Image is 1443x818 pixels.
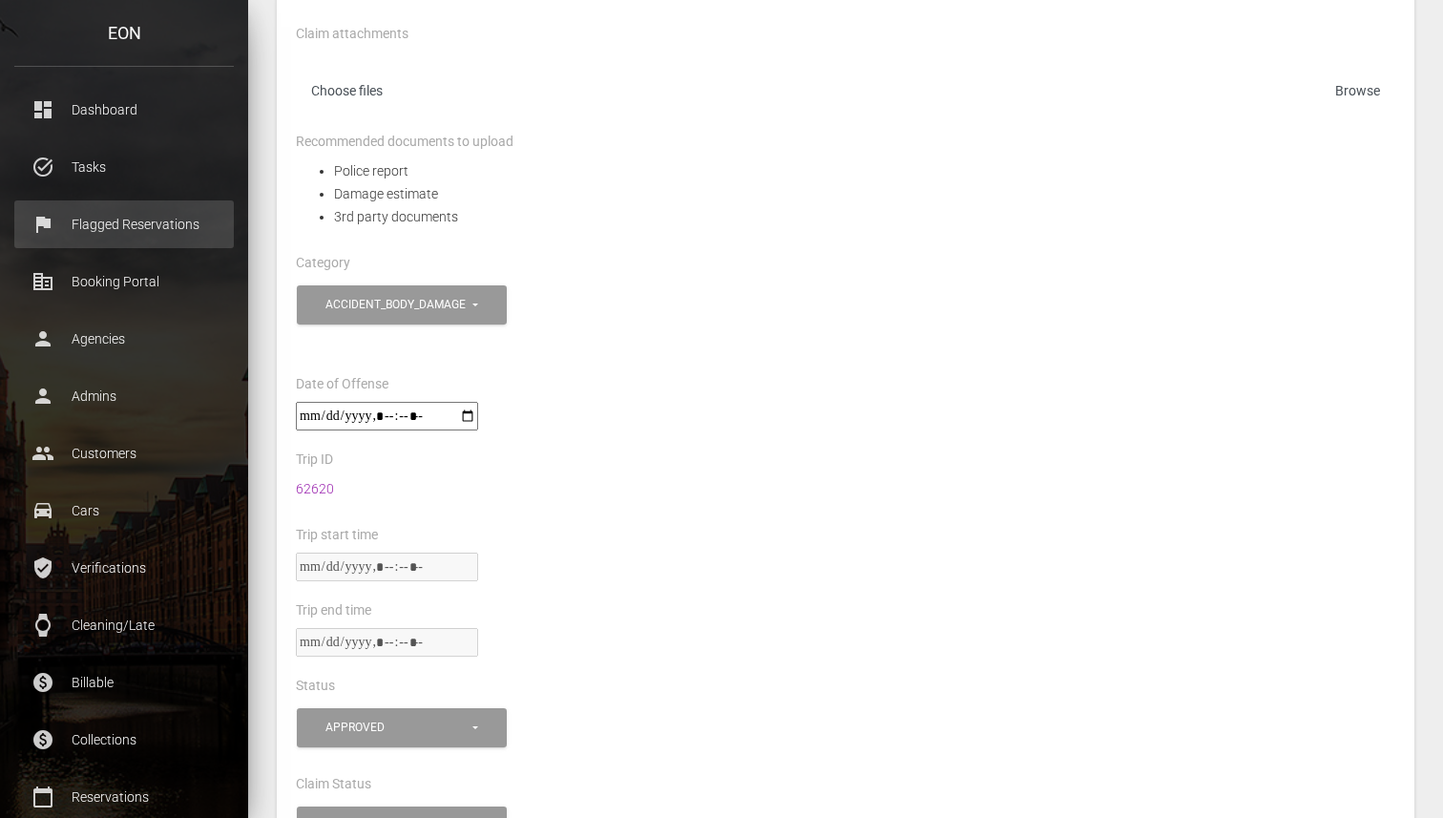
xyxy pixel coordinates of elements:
[29,153,220,181] p: Tasks
[296,74,1395,114] label: Choose files
[14,716,234,764] a: paid Collections
[29,668,220,697] p: Billable
[296,451,333,470] label: Trip ID
[334,182,1395,205] li: Damage estimate
[296,677,335,696] label: Status
[296,25,408,44] label: Claim attachments
[29,496,220,525] p: Cars
[29,554,220,582] p: Verifications
[325,720,470,736] div: approved
[29,210,220,239] p: Flagged Reservations
[297,708,507,747] button: approved
[296,375,388,394] label: Date of Offense
[14,372,234,420] a: person Admins
[29,783,220,811] p: Reservations
[14,430,234,477] a: people Customers
[334,205,1395,228] li: 3rd party documents
[296,133,513,152] label: Recommended documents to upload
[14,601,234,649] a: watch Cleaning/Late
[325,297,470,313] div: accident_body_damage
[296,526,378,545] label: Trip start time
[14,544,234,592] a: verified_user Verifications
[14,487,234,535] a: drive_eta Cars
[29,267,220,296] p: Booking Portal
[29,325,220,353] p: Agencies
[296,254,350,273] label: Category
[29,725,220,754] p: Collections
[14,143,234,191] a: task_alt Tasks
[29,382,220,410] p: Admins
[296,775,371,794] label: Claim Status
[14,258,234,305] a: corporate_fare Booking Portal
[29,611,220,640] p: Cleaning/Late
[296,601,371,620] label: Trip end time
[14,200,234,248] a: flag Flagged Reservations
[14,659,234,706] a: paid Billable
[14,86,234,134] a: dashboard Dashboard
[29,439,220,468] p: Customers
[29,95,220,124] p: Dashboard
[297,285,507,325] button: accident_body_damage
[334,159,1395,182] li: Police report
[296,481,334,496] a: 62620
[14,315,234,363] a: person Agencies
